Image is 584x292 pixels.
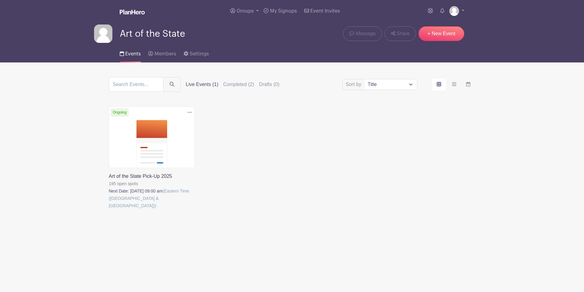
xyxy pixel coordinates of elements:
label: Live Events (1) [186,81,218,88]
span: My Signups [270,9,297,13]
a: Members [148,43,176,62]
img: default-ce2991bfa6775e67f084385cd625a349d9dcbb7a52a09fb2fda1e96e2d18dcdb.png [94,24,112,43]
span: Share [396,30,410,37]
a: Settings [184,43,209,62]
label: Sort by [346,81,363,88]
label: Completed (2) [223,81,254,88]
div: filters [186,81,284,88]
a: Message [343,26,382,41]
a: Share [385,26,416,41]
a: + New Event [418,26,464,41]
span: Groups [237,9,254,13]
span: Event Invites [310,9,340,13]
div: order and view [432,78,475,91]
label: Drafts (0) [259,81,279,88]
img: default-ce2991bfa6775e67f084385cd625a349d9dcbb7a52a09fb2fda1e96e2d18dcdb.png [449,6,459,16]
input: Search Events... [109,77,163,92]
span: Settings [190,51,209,56]
span: Events [125,51,141,56]
span: Members [155,51,176,56]
img: logo_white-6c42ec7e38ccf1d336a20a19083b03d10ae64f83f12c07503d8b9e83406b4c7d.svg [120,9,145,14]
span: Art of the State [120,29,185,39]
span: Message [356,30,376,37]
a: Events [120,43,141,62]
